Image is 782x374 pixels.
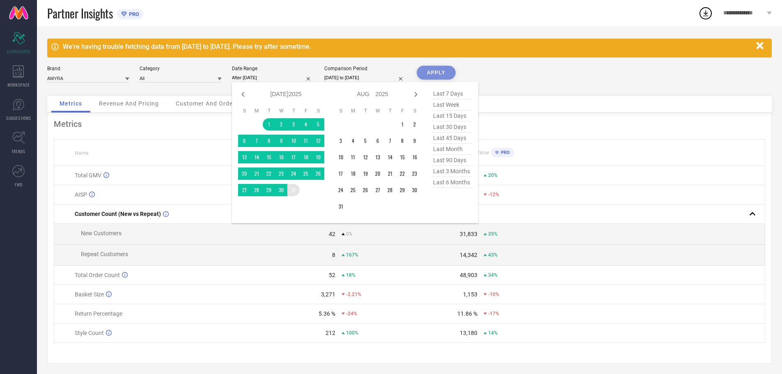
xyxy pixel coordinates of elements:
td: Thu Aug 28 2025 [384,184,396,196]
td: Tue Aug 05 2025 [359,135,372,147]
span: Total GMV [75,172,101,179]
span: last 6 months [431,177,472,188]
span: Revenue And Pricing [99,100,159,107]
td: Mon Aug 04 2025 [347,135,359,147]
span: Total Order Count [75,272,120,278]
div: 48,903 [460,272,477,278]
span: last 3 months [431,166,472,177]
span: 0% [346,231,353,237]
span: 43% [488,252,498,258]
span: 20% [488,172,498,178]
td: Sun Aug 03 2025 [335,135,347,147]
td: Fri Jul 04 2025 [300,118,312,131]
td: Thu Jul 31 2025 [287,184,300,196]
td: Wed Jul 09 2025 [275,135,287,147]
span: SUGGESTIONS [6,115,31,121]
td: Mon Aug 25 2025 [347,184,359,196]
td: Tue Jul 22 2025 [263,167,275,180]
div: 13,180 [460,330,477,336]
td: Sun Jul 06 2025 [238,135,250,147]
span: 34% [488,272,498,278]
td: Sun Aug 31 2025 [335,200,347,213]
th: Monday [347,108,359,114]
span: last 90 days [431,155,472,166]
div: 8 [332,252,335,258]
td: Fri Aug 22 2025 [396,167,408,180]
span: New Customers [81,230,122,236]
span: -2.21% [346,291,361,297]
td: Tue Aug 12 2025 [359,151,372,163]
span: last 45 days [431,133,472,144]
td: Sat Aug 30 2025 [408,184,421,196]
span: TRENDS [11,148,25,154]
span: -10% [488,291,499,297]
td: Sat Aug 09 2025 [408,135,421,147]
th: Tuesday [263,108,275,114]
span: 18% [346,272,355,278]
td: Wed Jul 23 2025 [275,167,287,180]
span: Style Count [75,330,104,336]
td: Sat Jul 05 2025 [312,118,324,131]
span: last 30 days [431,122,472,133]
td: Sat Aug 16 2025 [408,151,421,163]
th: Friday [300,108,312,114]
td: Thu Jul 03 2025 [287,118,300,131]
span: AISP [75,191,87,198]
span: 100% [346,330,358,336]
div: Comparison Period [324,66,406,71]
td: Wed Jul 16 2025 [275,151,287,163]
td: Fri Aug 01 2025 [396,118,408,131]
td: Mon Jul 07 2025 [250,135,263,147]
td: Sat Aug 02 2025 [408,118,421,131]
th: Tuesday [359,108,372,114]
span: 14% [488,330,498,336]
td: Mon Aug 11 2025 [347,151,359,163]
div: Next month [411,89,421,99]
span: -17% [488,311,499,317]
div: Open download list [698,6,713,21]
span: last 15 days [431,110,472,122]
td: Tue Jul 08 2025 [263,135,275,147]
td: Thu Jul 10 2025 [287,135,300,147]
span: Repeat Customers [81,251,128,257]
span: Customer And Orders [176,100,238,107]
td: Wed Jul 02 2025 [275,118,287,131]
div: 212 [326,330,335,336]
th: Thursday [384,108,396,114]
span: -12% [488,192,499,197]
td: Sun Aug 10 2025 [335,151,347,163]
th: Sunday [335,108,347,114]
div: Date Range [232,66,314,71]
span: Partner Insights [47,5,113,22]
td: Sun Jul 27 2025 [238,184,250,196]
td: Tue Jul 29 2025 [263,184,275,196]
span: 35% [488,231,498,237]
td: Mon Jul 28 2025 [250,184,263,196]
span: last month [431,144,472,155]
td: Sun Aug 24 2025 [335,184,347,196]
div: 42 [329,231,335,237]
td: Mon Aug 18 2025 [347,167,359,180]
input: Select comparison period [324,73,406,82]
td: Sun Jul 20 2025 [238,167,250,180]
div: We're having trouble fetching data from [DATE] to [DATE]. Please try after sometime. [63,43,752,50]
td: Thu Aug 07 2025 [384,135,396,147]
div: Brand [47,66,129,71]
span: PRO [499,150,510,155]
td: Tue Aug 26 2025 [359,184,372,196]
div: 14,342 [460,252,477,258]
td: Thu Jul 17 2025 [287,151,300,163]
div: 31,833 [460,231,477,237]
td: Fri Jul 18 2025 [300,151,312,163]
div: 11.86 % [457,310,477,317]
td: Sun Jul 13 2025 [238,151,250,163]
span: Name [75,150,88,156]
td: Fri Aug 15 2025 [396,151,408,163]
td: Sat Jul 19 2025 [312,151,324,163]
td: Sat Aug 23 2025 [408,167,421,180]
td: Tue Jul 15 2025 [263,151,275,163]
td: Sat Jul 26 2025 [312,167,324,180]
input: Select date range [232,73,314,82]
th: Saturday [408,108,421,114]
span: FWD [15,181,23,188]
